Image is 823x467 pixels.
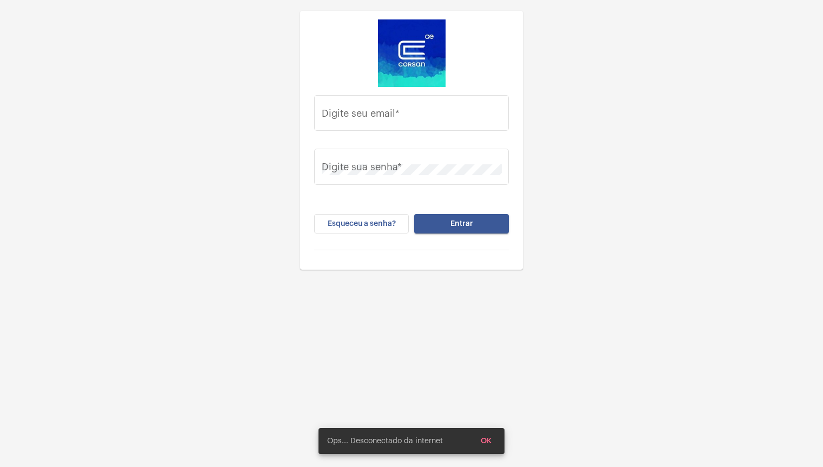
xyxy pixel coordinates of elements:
[481,437,492,445] span: OK
[378,19,446,87] img: d4669ae0-8c07-2337-4f67-34b0df7f5ae4.jpeg
[314,214,409,234] button: Esqueceu a senha?
[322,110,502,121] input: Digite seu email
[472,431,500,451] button: OK
[328,220,396,228] span: Esqueceu a senha?
[327,436,443,446] span: Ops... Desconectado da internet
[414,214,509,234] button: Entrar
[450,220,473,228] span: Entrar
